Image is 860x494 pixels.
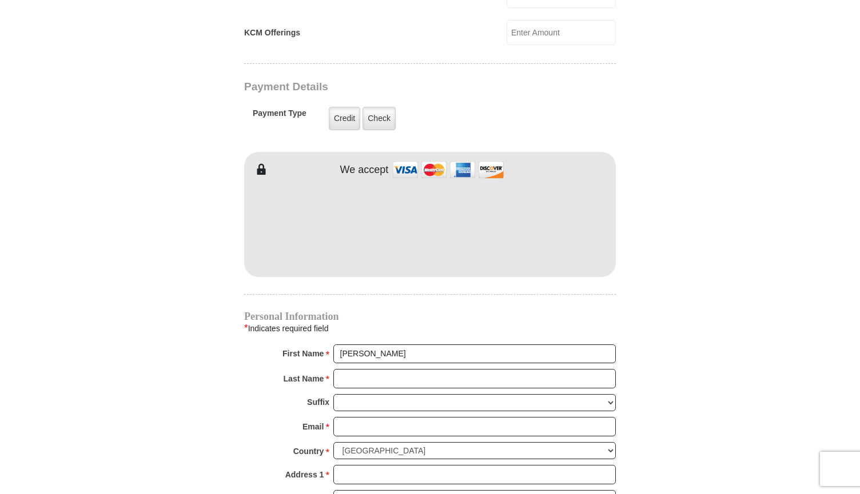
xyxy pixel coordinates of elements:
[244,321,616,336] div: Indicates required field
[244,81,536,94] h3: Payment Details
[284,371,324,387] strong: Last Name
[285,467,324,483] strong: Address 1
[507,20,616,45] input: Enter Amount
[253,109,306,124] h5: Payment Type
[329,107,360,130] label: Credit
[307,394,329,410] strong: Suffix
[340,164,389,176] h4: We accept
[302,419,324,435] strong: Email
[363,107,396,130] label: Check
[282,346,324,362] strong: First Name
[244,27,300,39] label: KCM Offerings
[391,158,505,182] img: credit cards accepted
[244,312,616,321] h4: Personal Information
[293,443,324,459] strong: Country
